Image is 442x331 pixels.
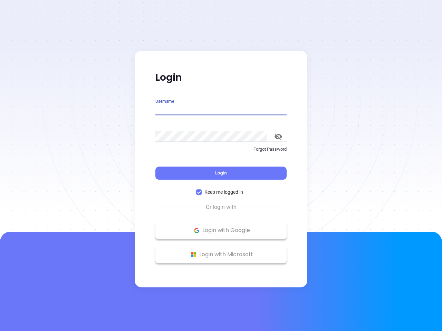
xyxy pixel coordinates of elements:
[155,222,287,239] button: Google Logo Login with Google
[159,249,283,260] p: Login with Microsoft
[155,167,287,180] button: Login
[202,188,246,196] span: Keep me logged in
[155,146,287,153] p: Forgot Password
[155,99,174,103] label: Username
[202,203,240,211] span: Or login with
[192,226,201,235] img: Google Logo
[155,146,287,158] a: Forgot Password
[215,170,227,176] span: Login
[189,250,198,259] img: Microsoft Logo
[155,246,287,263] button: Microsoft Logo Login with Microsoft
[159,225,283,235] p: Login with Google
[270,128,287,145] button: toggle password visibility
[155,71,287,84] p: Login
